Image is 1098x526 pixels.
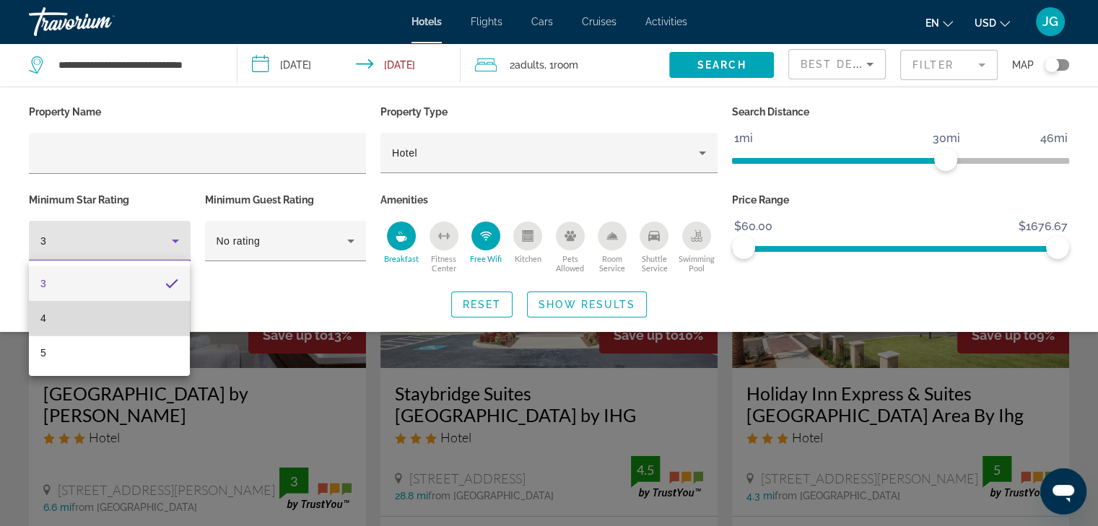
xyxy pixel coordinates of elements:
span: 3 [40,275,46,292]
mat-option: 3 stars [29,266,190,301]
mat-option: 4 stars [29,301,190,336]
mat-option: 5 stars [29,336,190,370]
iframe: Button to launch messaging window [1040,468,1086,514]
span: 4 [40,310,46,327]
span: 5 [40,344,46,361]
